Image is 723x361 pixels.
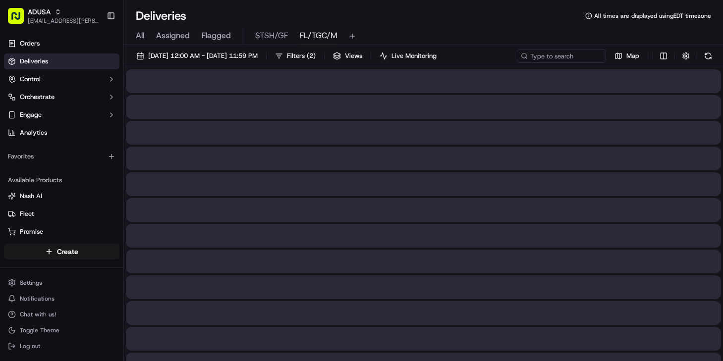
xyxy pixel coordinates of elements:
span: Chat with us! [20,310,56,318]
button: Filters(2) [271,49,320,63]
span: All times are displayed using EDT timezone [594,12,711,20]
button: Fleet [4,206,119,222]
a: Fleet [8,209,115,218]
span: Filters [287,52,316,60]
span: All [136,30,144,42]
h1: Deliveries [136,8,186,24]
span: Analytics [20,128,47,137]
span: FL/TGC/M [300,30,337,42]
span: Orders [20,39,40,48]
button: Views [329,49,367,63]
button: Toggle Theme [4,323,119,337]
a: Deliveries [4,53,119,69]
button: Live Monitoring [375,49,441,63]
button: Notifications [4,292,119,306]
a: Promise [8,227,115,236]
span: ( 2 ) [307,52,316,60]
a: Analytics [4,125,119,141]
button: [DATE] 12:00 AM - [DATE] 11:59 PM [132,49,262,63]
span: Notifications [20,295,55,303]
span: Flagged [202,30,231,42]
span: Map [626,52,639,60]
button: [EMAIL_ADDRESS][PERSON_NAME][DOMAIN_NAME] [28,17,99,25]
div: Favorites [4,149,119,164]
button: Refresh [701,49,715,63]
span: STSH/GF [255,30,288,42]
button: Map [610,49,644,63]
span: Assigned [156,30,190,42]
a: Orders [4,36,119,52]
button: Orchestrate [4,89,119,105]
button: Promise [4,224,119,240]
span: Promise [20,227,43,236]
span: Fleet [20,209,34,218]
input: Type to search [517,49,606,63]
span: Toggle Theme [20,326,59,334]
button: Engage [4,107,119,123]
span: Log out [20,342,40,350]
span: Create [57,247,78,257]
div: Available Products [4,172,119,188]
button: Nash AI [4,188,119,204]
span: Live Monitoring [391,52,437,60]
span: Orchestrate [20,93,55,102]
button: Control [4,71,119,87]
span: Control [20,75,41,84]
button: Settings [4,276,119,290]
span: [DATE] 12:00 AM - [DATE] 11:59 PM [148,52,258,60]
button: Log out [4,339,119,353]
span: Views [345,52,362,60]
span: Engage [20,110,42,119]
button: Chat with us! [4,308,119,321]
span: Deliveries [20,57,48,66]
span: Settings [20,279,42,287]
button: ADUSA [28,7,51,17]
a: Nash AI [8,192,115,201]
button: Create [4,244,119,259]
button: ADUSA[EMAIL_ADDRESS][PERSON_NAME][DOMAIN_NAME] [4,4,103,28]
span: Nash AI [20,192,42,201]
